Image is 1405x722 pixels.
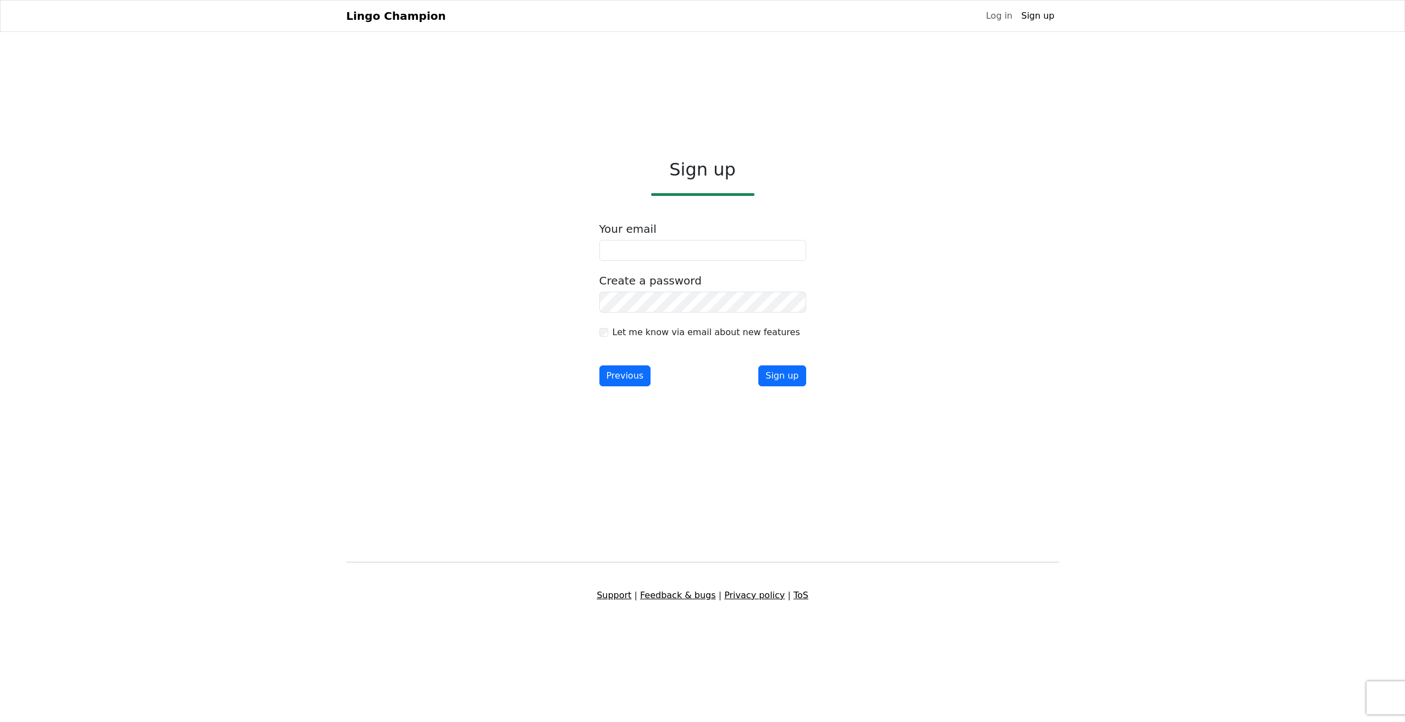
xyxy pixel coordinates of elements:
[599,159,806,180] h2: Sign up
[340,589,1066,602] div: | | |
[1017,5,1059,27] a: Sign up
[597,590,631,600] a: Support
[599,222,657,236] label: Your email
[982,5,1017,27] a: Log in
[613,326,800,339] label: Let me know via email about new features
[794,590,808,600] a: ToS
[724,590,785,600] a: Privacy policy
[346,5,446,27] a: Lingo Champion
[599,365,651,386] button: Previous
[599,274,702,287] label: Create a password
[758,365,806,386] button: Sign up
[640,590,716,600] a: Feedback & bugs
